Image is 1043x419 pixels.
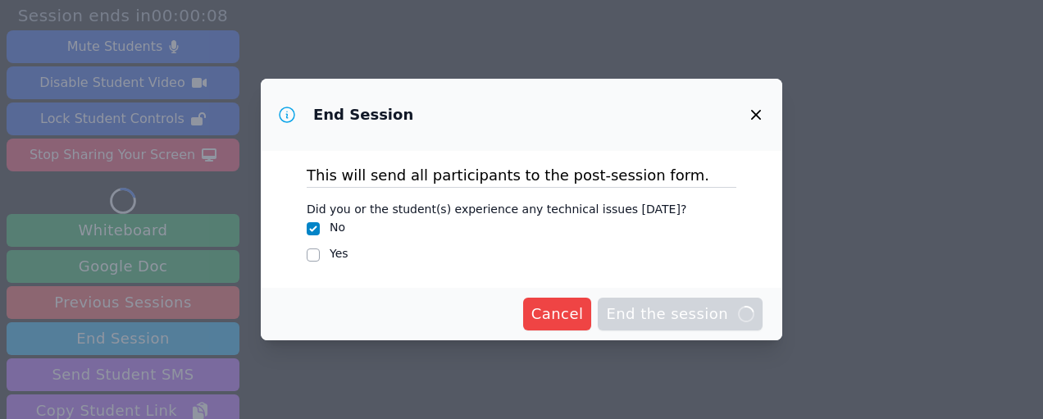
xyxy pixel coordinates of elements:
[307,164,736,187] p: This will send all participants to the post-session form.
[531,303,584,326] span: Cancel
[606,303,754,326] span: End the session
[523,298,592,330] button: Cancel
[313,105,413,125] h3: End Session
[330,247,348,260] label: Yes
[598,298,763,330] button: End the session
[307,194,686,219] legend: Did you or the student(s) experience any technical issues [DATE]?
[330,221,345,234] label: No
